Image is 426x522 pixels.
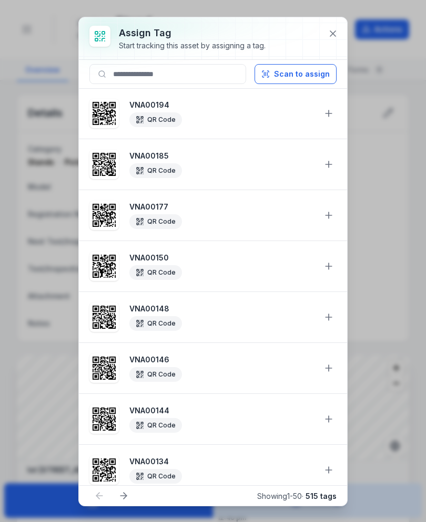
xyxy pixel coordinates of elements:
span: Showing 1 - 50 · [257,492,337,500]
div: QR Code [129,112,182,127]
h3: Assign tag [119,26,266,40]
strong: VNA00177 [129,202,315,212]
strong: VNA00185 [129,151,315,161]
strong: VNA00146 [129,354,315,365]
div: QR Code [129,316,182,331]
div: QR Code [129,469,182,484]
div: QR Code [129,418,182,433]
strong: VNA00148 [129,304,315,314]
strong: VNA00144 [129,405,315,416]
strong: VNA00194 [129,100,315,110]
div: QR Code [129,163,182,178]
strong: 515 tags [306,492,337,500]
div: QR Code [129,265,182,280]
strong: VNA00150 [129,253,315,263]
div: QR Code [129,214,182,229]
div: QR Code [129,367,182,382]
button: Scan to assign [255,64,337,84]
div: Start tracking this asset by assigning a tag. [119,40,266,51]
strong: VNA00134 [129,456,315,467]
